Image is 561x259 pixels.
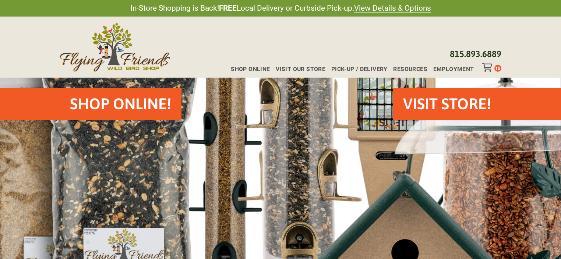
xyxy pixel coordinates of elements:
a: Resources [387,66,427,72]
span: Resources [393,66,427,72]
a: 815.893.6889 [450,49,501,59]
h2: Shop Online! [70,93,171,115]
h2: VISIT STORE! [403,93,491,115]
a: Visit Our Store [270,66,325,72]
a: Employment [427,66,474,72]
span: Shop Online [231,66,270,72]
strong: FREE [219,4,237,13]
a: Pick-up / Delivery [325,66,388,72]
img: Flying Friends Wild Bird Shop Logo [60,22,170,72]
a: Shop Online [225,66,270,72]
span: Employment [433,66,474,72]
span: Visit Our Store [276,66,325,72]
span: Pick-up / Delivery [331,66,388,72]
div: Toggle Off Canvas Content [482,63,494,72]
span: 10 [495,65,500,71]
span: In-Store Shopping is Back! Local Delivery or Curbside Pick-up. [130,3,431,14]
a: View Details & Options [354,4,431,13]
